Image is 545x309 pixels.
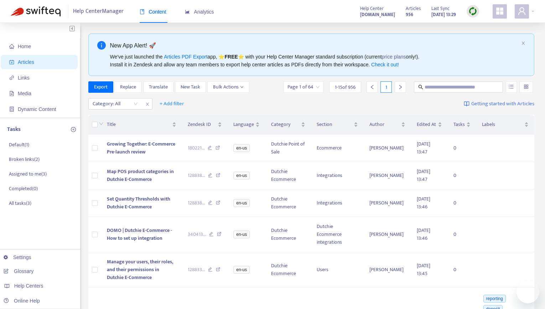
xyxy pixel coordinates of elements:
[495,7,504,15] span: appstore
[9,170,47,178] p: Assigned to me ( 3 )
[360,10,395,19] a: [DOMAIN_NAME]
[9,199,31,207] p: All tasks ( 3 )
[143,81,173,93] button: Translate
[453,121,465,128] span: Tasks
[9,44,14,49] span: home
[464,98,534,110] a: Getting started with Articles
[521,41,525,45] span: close
[188,144,205,152] span: 180221 ...
[185,9,190,14] span: area-chart
[188,199,205,207] span: 128838 ...
[18,91,31,96] span: Media
[476,115,534,135] th: Labels
[149,83,168,91] span: Translate
[4,268,33,274] a: Glossary
[94,83,108,91] span: Export
[360,5,384,12] span: Help Center
[181,83,200,91] span: New Task
[370,85,375,90] span: left
[506,81,517,93] button: unordered-list
[364,135,411,162] td: [PERSON_NAME]
[107,167,174,183] span: Map POS product categories in Dutchie E-Commerce
[431,5,450,12] span: Last Sync
[364,217,411,252] td: [PERSON_NAME]
[448,189,476,217] td: 0
[471,100,534,108] span: Getting started with Articles
[11,6,61,16] img: Swifteq
[9,156,40,163] p: Broken links ( 2 )
[14,283,43,289] span: Help Centers
[240,85,244,89] span: down
[110,41,519,50] div: New App Alert! 🚀
[360,11,395,19] strong: [DOMAIN_NAME]
[398,85,403,90] span: right
[382,54,406,60] a: price plans
[107,258,173,282] span: Manage your users, their roles, and their permissions in Dutchie E-Commerce
[265,217,311,252] td: Dutchie Ecommerce
[369,121,400,128] span: Author
[265,115,311,135] th: Category
[311,162,364,189] td: Integrations
[468,7,477,16] img: sync.dc5367851b00ba804db3.png
[107,195,170,211] span: Set Quantity Thresholds with Dutchie E-Commerce
[448,135,476,162] td: 0
[140,9,145,14] span: book
[271,121,299,128] span: Category
[107,121,171,128] span: Title
[9,141,29,148] p: Default ( 1 )
[448,115,476,135] th: Tasks
[99,122,103,126] span: down
[518,7,526,15] span: user
[317,121,352,128] span: Section
[88,81,113,93] button: Export
[185,9,214,15] span: Analytics
[406,5,421,12] span: Articles
[188,231,206,238] span: 340413 ...
[483,295,506,303] span: reporting
[364,162,411,189] td: [PERSON_NAME]
[364,189,411,217] td: [PERSON_NAME]
[18,106,56,112] span: Dynamic Content
[417,262,430,278] span: [DATE] 13:45
[418,85,423,90] span: search
[509,84,514,89] span: unordered-list
[265,189,311,217] td: Dutchie Ecommerce
[182,115,228,135] th: Zendesk ID
[188,121,217,128] span: Zendesk ID
[464,101,469,107] img: image-link
[417,140,430,156] span: [DATE] 13:47
[431,11,456,19] strong: [DATE] 13:29
[9,107,14,112] span: container
[521,41,525,46] button: close
[265,135,311,162] td: Dutchie Point of Sale
[311,115,364,135] th: Section
[71,127,76,132] span: plus-circle
[448,217,476,252] td: 0
[213,83,244,91] span: Bulk Actions
[448,252,476,288] td: 0
[160,100,184,108] span: + Add filter
[120,83,136,91] span: Replace
[335,83,355,91] span: 1 - 15 of 956
[380,81,392,93] div: 1
[188,266,205,274] span: 128833 ...
[411,115,448,135] th: Edited At
[4,254,31,260] a: Settings
[107,226,172,242] span: DOMO | Dutchie E-Commerce - How to set up integration
[233,144,250,152] span: en-us
[9,91,14,96] span: file-image
[417,121,436,128] span: Edited At
[311,189,364,217] td: Integrations
[224,54,238,60] b: FREE
[110,53,519,69] div: We've just launched the app, ⭐ ⭐️ with your Help Center Manager standard subscription (current on...
[9,60,14,65] span: account-book
[265,162,311,189] td: Dutchie Ecommerce
[364,115,411,135] th: Author
[371,62,399,67] a: Check it out!
[417,195,430,211] span: [DATE] 13:46
[18,75,30,81] span: Links
[448,162,476,189] td: 0
[7,125,21,134] p: Tasks
[228,115,265,135] th: Language
[233,231,250,238] span: en-us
